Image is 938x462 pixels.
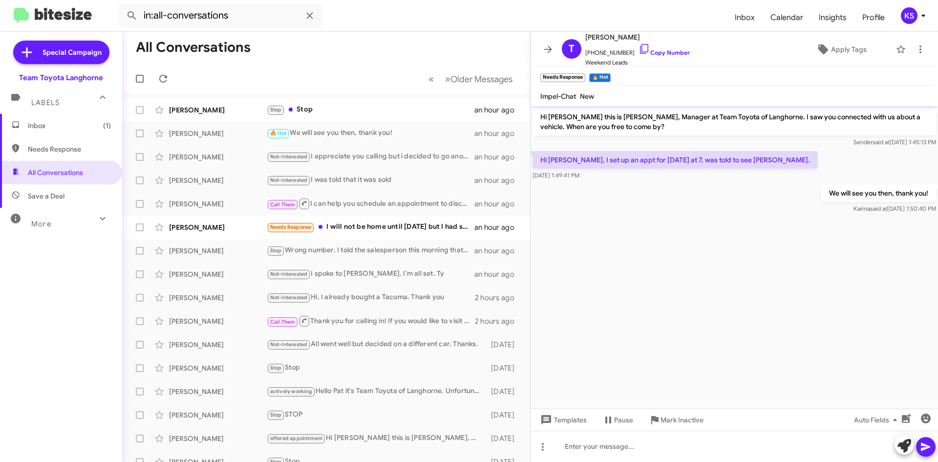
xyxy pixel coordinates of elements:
div: [DATE] [486,387,522,396]
div: [PERSON_NAME] [169,316,267,326]
div: Hi [PERSON_NAME] this is [PERSON_NAME], Manager at Team Toyota of Langhorne. I just wanted to che... [267,433,486,444]
small: Needs Response [540,73,585,82]
span: New [580,92,594,101]
input: Search [118,4,323,27]
span: Pause [614,411,633,429]
span: Stop [270,365,282,371]
nav: Page navigation example [423,69,518,89]
span: Sender [DATE] 1:45:13 PM [853,138,936,146]
span: Not-Interested [270,154,308,160]
span: Call Them [270,319,296,325]
a: Inbox [727,3,763,32]
span: Auto Fields [854,411,901,429]
span: Inbox [28,121,111,131]
div: [DATE] [486,363,522,373]
div: an hour ago [474,269,522,279]
span: Karina [DATE] 1:50:40 PM [853,205,936,212]
button: Templates [531,411,595,429]
span: (1) [103,121,111,131]
button: Auto Fields [846,411,909,429]
span: said at [873,138,890,146]
div: [PERSON_NAME] [169,269,267,279]
div: I can help you schedule an appointment to discuss the Rav4. When are you available to visit the d... [267,198,474,210]
button: KS [893,7,927,24]
span: Not-Interested [270,177,308,183]
div: [DATE] [486,434,522,443]
div: [PERSON_NAME] [169,387,267,396]
span: Needs Response [28,144,111,154]
div: an hour ago [474,222,522,232]
span: Save a Deal [28,191,64,201]
a: Calendar [763,3,811,32]
div: I spoke to [PERSON_NAME]. I'm all set. Ty [267,268,474,280]
div: Hello Pat it's Team Toyota of Langhorne. Unfortunately we are not able to accept the offer of $28... [267,386,486,397]
span: Stop [270,247,282,254]
span: Templates [538,411,587,429]
span: [PERSON_NAME] [585,31,690,43]
button: Previous [423,69,440,89]
div: Hi, I already bought a Tacoma. Thank you [267,292,475,303]
span: Stop [270,412,282,418]
div: I appreciate you calling but i decided to go another route thank you [267,151,474,162]
p: Hi [PERSON_NAME] this is [PERSON_NAME], Manager at Team Toyota of Langhorne. I saw you connected ... [533,108,936,135]
div: an hour ago [474,246,522,256]
div: [PERSON_NAME] [169,410,267,420]
span: T [569,41,575,57]
span: » [445,73,450,85]
div: [PERSON_NAME] [169,363,267,373]
div: STOP [267,409,486,420]
span: Mark Inactive [661,411,703,429]
div: [PERSON_NAME] [169,246,267,256]
p: Hi [PERSON_NAME], I set up an appt for [DATE] at 7, was told to see [PERSON_NAME]. [533,151,818,169]
span: [DATE] 1:49:41 PM [533,172,579,179]
button: Mark Inactive [641,411,711,429]
div: [DATE] [486,410,522,420]
div: an hour ago [474,152,522,162]
div: KS [901,7,917,24]
div: 2 hours ago [475,316,522,326]
div: Stop [267,362,486,374]
div: [PERSON_NAME] [169,222,267,232]
button: Apply Tags [791,41,891,58]
div: an hour ago [474,199,522,209]
small: 🔥 Hot [589,73,610,82]
a: Copy Number [639,49,690,56]
div: 2 hours ago [475,293,522,303]
div: [PERSON_NAME] [169,105,267,115]
h1: All Conversations [136,40,251,55]
div: [PERSON_NAME] [169,434,267,443]
div: Thank you for calling in! If you would like to visit with us, please call me at [PHONE_NUMBER] an... [267,315,475,327]
a: Insights [811,3,854,32]
div: [DATE] [486,340,522,350]
div: [PERSON_NAME] [169,152,267,162]
div: [PERSON_NAME] [169,293,267,303]
div: [PERSON_NAME] [169,199,267,209]
span: « [428,73,434,85]
div: Wrong number. I told the salesperson this morning that this is not [PERSON_NAME]'s number (nor do... [267,245,474,256]
span: offered appointment [270,435,323,441]
div: [PERSON_NAME] [169,340,267,350]
div: an hour ago [474,129,522,138]
p: We will see you then, thank you! [821,184,936,202]
span: said at [870,205,887,212]
a: Profile [854,3,893,32]
span: actively working [270,388,312,395]
div: All went well but decided on a different car. Thanks. [267,339,486,350]
div: Team Toyota Langhorne [19,73,103,83]
span: Call Them [270,201,296,208]
span: 🔥 Hot [270,130,287,136]
span: Apply Tags [831,41,867,58]
div: [PERSON_NAME] [169,176,267,185]
div: an hour ago [474,105,522,115]
span: Older Messages [450,74,512,85]
span: Needs Response [270,224,312,230]
span: More [31,220,51,228]
div: I will not be home until [DATE] but I had seen that the ship in date for the 86 was from the 8-18... [267,221,474,233]
a: Special Campaign [13,41,109,64]
span: Impel-Chat [540,92,576,101]
span: All Conversations [28,168,83,177]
